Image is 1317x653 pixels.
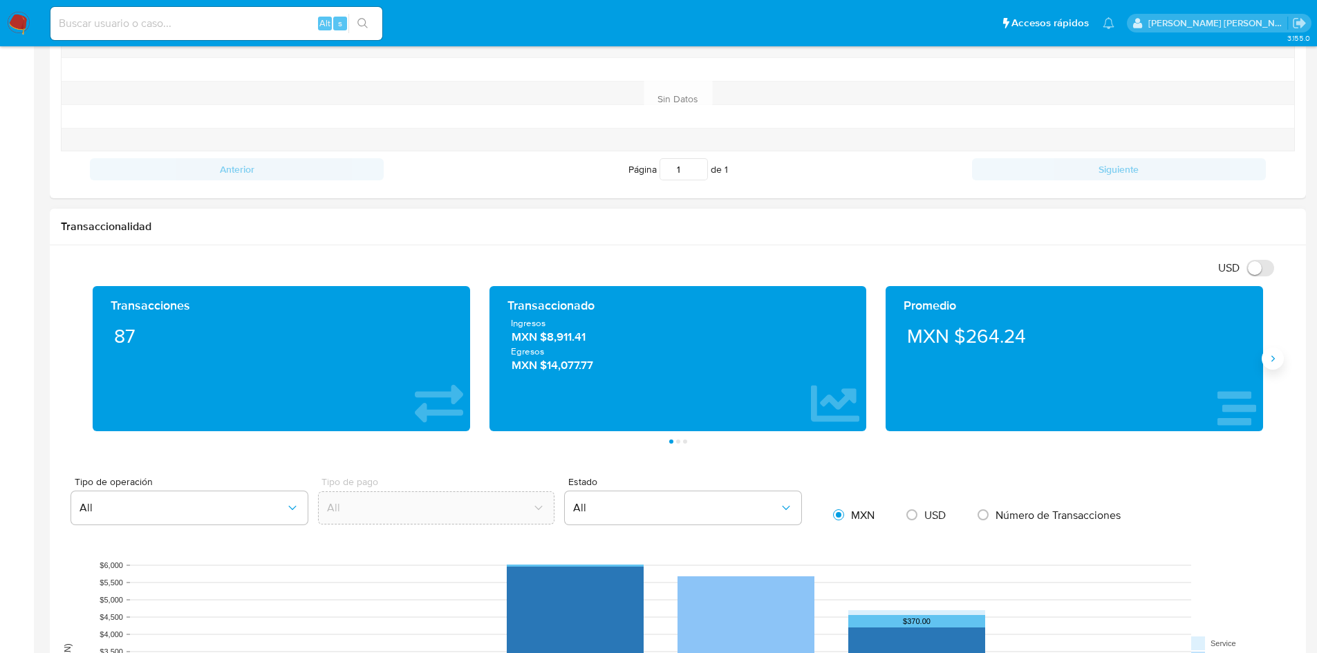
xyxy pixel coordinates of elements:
span: 3.155.0 [1287,32,1310,44]
button: Anterior [90,158,384,180]
button: search-icon [348,14,377,33]
button: Siguiente [972,158,1266,180]
input: Buscar usuario o caso... [50,15,382,32]
span: s [338,17,342,30]
h1: Transaccionalidad [61,220,1295,234]
a: Notificaciones [1103,17,1114,29]
span: 1 [725,162,728,176]
span: Alt [319,17,330,30]
a: Salir [1292,16,1307,30]
span: Página de [628,158,728,180]
span: Accesos rápidos [1011,16,1089,30]
p: ext_jesssali@mercadolibre.com.mx [1148,17,1288,30]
